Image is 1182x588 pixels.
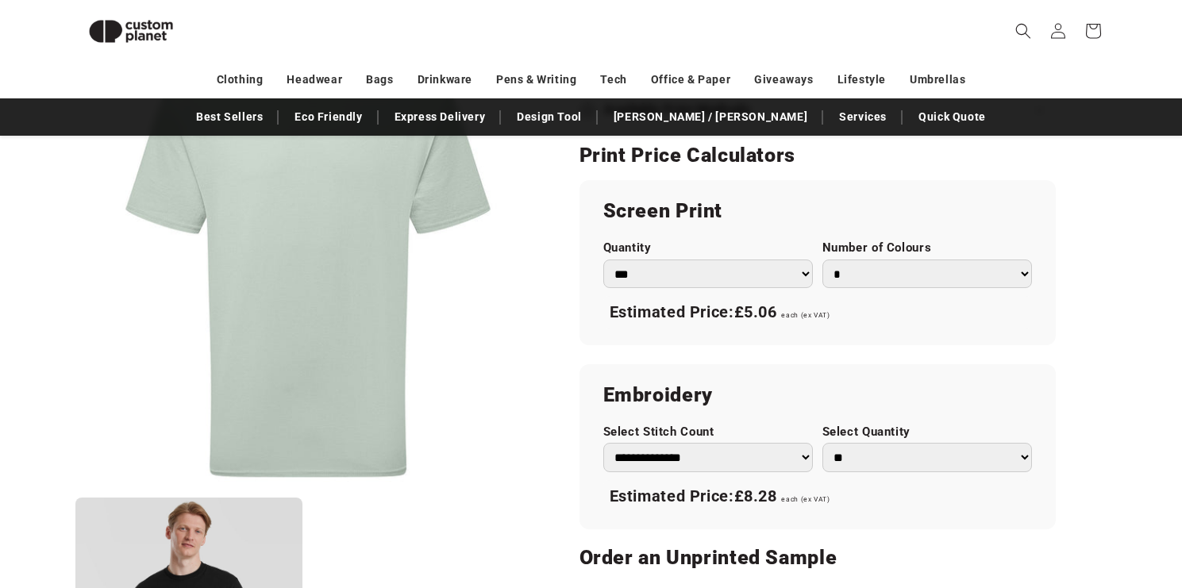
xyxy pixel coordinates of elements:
[217,66,264,94] a: Clothing
[603,480,1032,513] div: Estimated Price:
[418,66,472,94] a: Drinkware
[579,545,1056,571] h2: Order an Unprinted Sample
[579,143,1056,168] h2: Print Price Calculators
[606,103,815,131] a: [PERSON_NAME] / [PERSON_NAME]
[781,495,830,503] span: each (ex VAT)
[911,103,994,131] a: Quick Quote
[287,103,370,131] a: Eco Friendly
[651,66,730,94] a: Office & Paper
[387,103,494,131] a: Express Delivery
[1006,13,1041,48] summary: Search
[837,66,886,94] a: Lifestyle
[781,311,830,319] span: each (ex VAT)
[188,103,271,131] a: Best Sellers
[603,198,1032,224] h2: Screen Print
[754,66,813,94] a: Giveaways
[822,240,1032,256] label: Number of Colours
[734,302,777,321] span: £5.06
[603,240,813,256] label: Quantity
[366,66,393,94] a: Bags
[603,382,1032,408] h2: Embroidery
[600,66,626,94] a: Tech
[734,486,777,505] span: £8.28
[287,66,342,94] a: Headwear
[831,103,895,131] a: Services
[822,425,1032,440] label: Select Quantity
[910,66,965,94] a: Umbrellas
[75,6,187,56] img: Custom Planet
[910,417,1182,588] iframe: Chat Widget
[603,425,813,440] label: Select Stitch Count
[509,103,590,131] a: Design Tool
[496,66,576,94] a: Pens & Writing
[603,296,1032,329] div: Estimated Price:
